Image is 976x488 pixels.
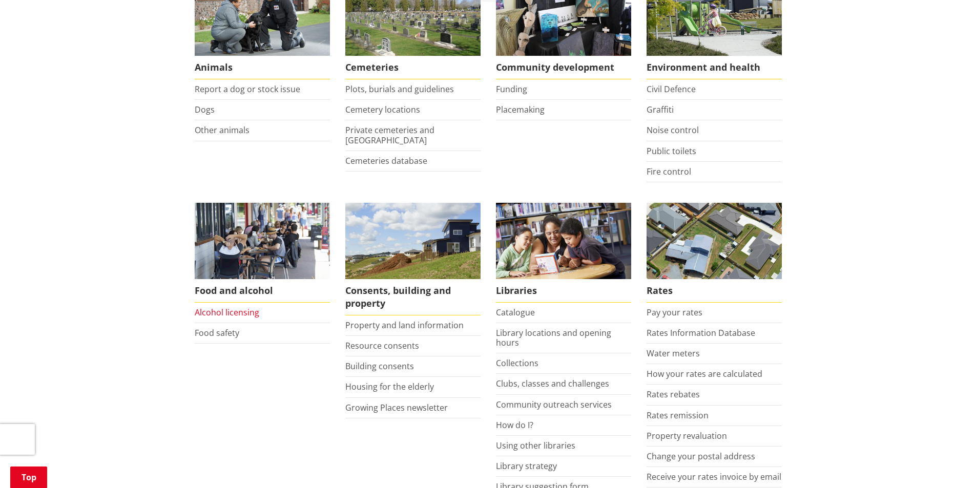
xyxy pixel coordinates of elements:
a: Civil Defence [647,83,696,95]
a: Rates Information Database [647,327,755,338]
a: Clubs, classes and challenges [496,378,609,389]
span: Libraries [496,279,631,303]
a: Other animals [195,124,250,136]
a: Top [10,466,47,488]
a: Catalogue [496,307,535,318]
span: Environment and health [647,56,782,79]
a: Property and land information [345,320,464,331]
a: Food safety [195,327,239,338]
a: Property revaluation [647,430,727,441]
a: Alcohol licensing [195,307,259,318]
a: Building consents [345,360,414,372]
a: Dogs [195,104,215,115]
a: Library locations and opening hours [496,327,611,348]
a: Funding [496,83,527,95]
a: Public toilets [647,145,696,157]
a: Pay your rates online Rates [647,203,782,303]
img: Rates-thumbnail [647,203,782,279]
span: Rates [647,279,782,303]
img: Land and property thumbnail [345,203,481,279]
a: Growing Places newsletter [345,402,448,413]
span: Cemeteries [345,56,481,79]
a: Noise control [647,124,699,136]
a: Community outreach services [496,399,612,410]
a: Cemetery locations [345,104,420,115]
a: Food and Alcohol in the Waikato Food and alcohol [195,203,330,303]
a: Resource consents [345,340,419,351]
a: Graffiti [647,104,674,115]
a: Plots, burials and guidelines [345,83,454,95]
span: Consents, building and property [345,279,481,315]
a: How do I? [496,419,533,431]
a: Private cemeteries and [GEOGRAPHIC_DATA] [345,124,434,145]
a: New Pokeno housing development Consents, building and property [345,203,481,315]
a: Rates remission [647,410,709,421]
a: Cemeteries database [345,155,427,166]
a: Housing for the elderly [345,381,434,392]
a: Pay your rates [647,307,702,318]
a: Fire control [647,166,691,177]
a: Report a dog or stock issue [195,83,300,95]
a: Collections [496,357,538,369]
a: Library membership is free to everyone who lives in the Waikato district. Libraries [496,203,631,303]
a: How your rates are calculated [647,368,762,379]
img: Food and Alcohol in the Waikato [195,203,330,279]
iframe: Messenger Launcher [929,445,966,482]
a: Library strategy [496,460,557,472]
span: Food and alcohol [195,279,330,303]
span: Animals [195,56,330,79]
a: Water meters [647,348,700,359]
a: Change your postal address [647,451,755,462]
img: Waikato District Council libraries [496,203,631,279]
a: Using other libraries [496,440,575,451]
a: Placemaking [496,104,545,115]
a: Receive your rates invoice by email [647,471,781,482]
span: Community development [496,56,631,79]
a: Rates rebates [647,389,700,400]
